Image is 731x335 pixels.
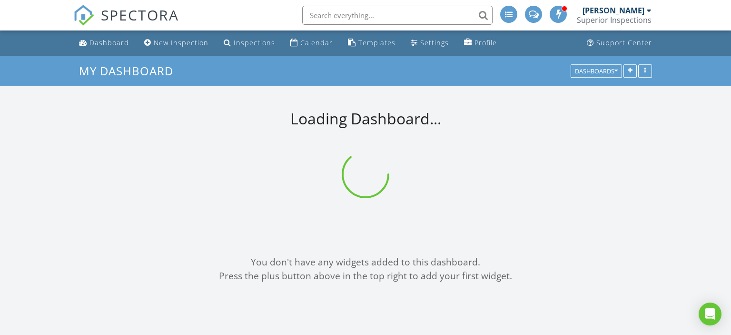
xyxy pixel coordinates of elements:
a: Dashboard [75,34,133,52]
a: Inspections [220,34,279,52]
a: Profile [460,34,501,52]
div: Superior Inspections [577,15,652,25]
button: Dashboards [571,64,622,78]
div: Open Intercom Messenger [699,303,721,325]
input: Search everything... [302,6,493,25]
img: The Best Home Inspection Software - Spectora [73,5,94,26]
div: Settings [420,38,449,47]
a: Settings [407,34,453,52]
div: You don't have any widgets added to this dashboard. [10,255,721,269]
div: New Inspection [154,38,208,47]
div: Press the plus button above in the top right to add your first widget. [10,269,721,283]
div: Dashboards [575,68,618,74]
div: [PERSON_NAME] [583,6,644,15]
div: Profile [474,38,497,47]
span: SPECTORA [101,5,179,25]
a: New Inspection [140,34,212,52]
a: SPECTORA [73,13,179,33]
div: Inspections [234,38,275,47]
a: Calendar [286,34,336,52]
div: Support Center [596,38,652,47]
a: Support Center [583,34,656,52]
div: Templates [358,38,395,47]
a: My Dashboard [79,63,181,79]
div: Calendar [300,38,333,47]
div: Dashboard [89,38,129,47]
a: Templates [344,34,399,52]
